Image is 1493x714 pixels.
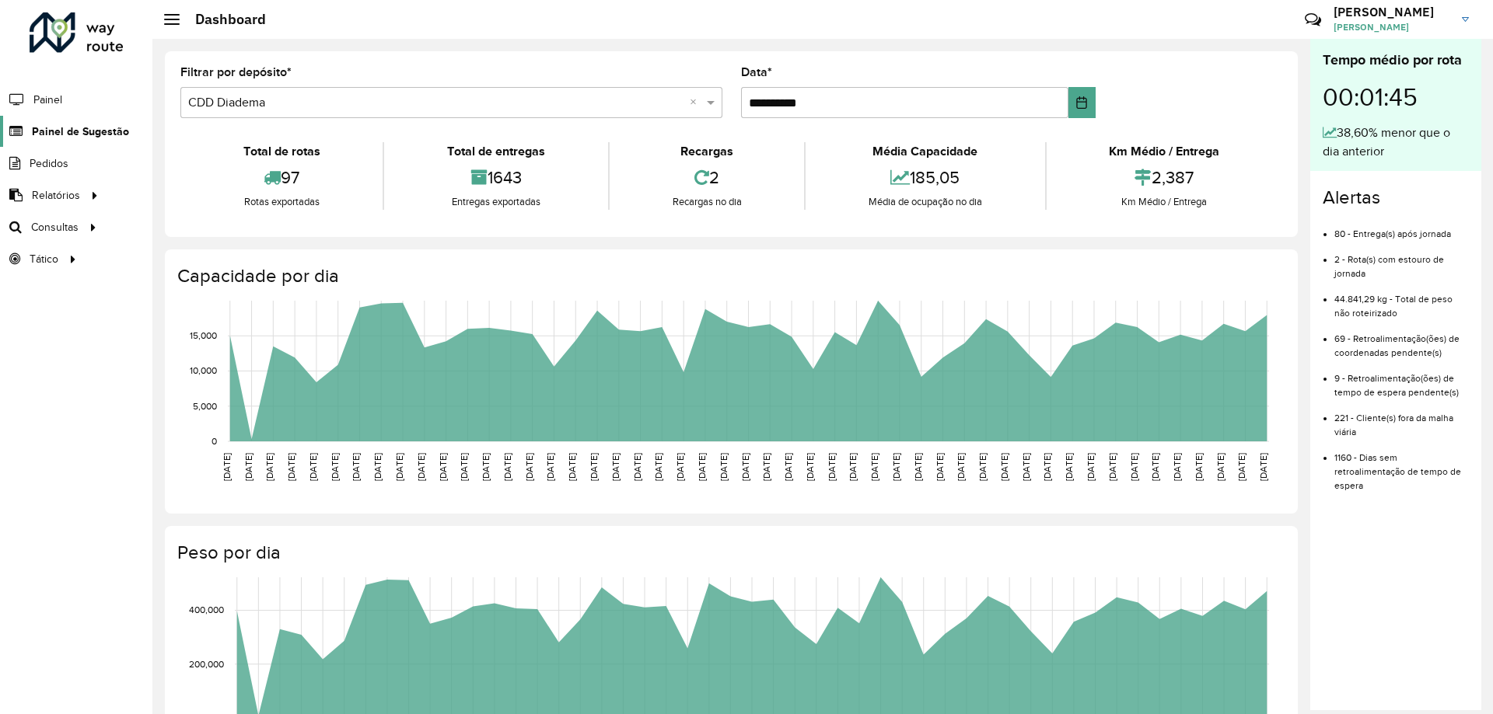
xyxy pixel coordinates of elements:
h2: Dashboard [180,11,266,28]
span: Painel de Sugestão [32,124,129,140]
text: 0 [212,436,217,446]
div: 97 [184,161,379,194]
text: [DATE] [286,453,296,481]
button: Choose Date [1068,87,1096,118]
div: Km Médio / Entrega [1051,142,1278,161]
span: [PERSON_NAME] [1334,20,1450,34]
text: [DATE] [675,453,685,481]
div: Recargas no dia [614,194,800,210]
span: Clear all [690,93,703,112]
text: [DATE] [761,453,771,481]
div: 2 [614,161,800,194]
div: 185,05 [809,161,1040,194]
h3: [PERSON_NAME] [1334,5,1450,19]
li: 69 - Retroalimentação(ões) de coordenadas pendente(s) [1334,320,1469,360]
text: 400,000 [189,605,224,615]
text: [DATE] [1172,453,1182,481]
div: Total de entregas [388,142,603,161]
text: [DATE] [481,453,491,481]
li: 9 - Retroalimentação(ões) de tempo de espera pendente(s) [1334,360,1469,399]
text: [DATE] [1129,453,1139,481]
text: 200,000 [189,659,224,669]
text: [DATE] [956,453,966,481]
div: Média Capacidade [809,142,1040,161]
text: [DATE] [524,453,534,481]
div: 38,60% menor que o dia anterior [1323,124,1469,161]
text: [DATE] [1150,453,1160,481]
a: Contato Rápido [1296,3,1330,37]
text: [DATE] [653,453,663,481]
text: [DATE] [1215,453,1226,481]
text: [DATE] [351,453,361,481]
text: [DATE] [913,453,923,481]
li: 1160 - Dias sem retroalimentação de tempo de espera [1334,439,1469,493]
text: [DATE] [610,453,621,481]
text: [DATE] [567,453,577,481]
text: [DATE] [222,453,232,481]
div: Tempo médio por rota [1323,50,1469,71]
label: Data [741,63,772,82]
text: [DATE] [697,453,707,481]
text: [DATE] [1064,453,1074,481]
text: [DATE] [1107,453,1117,481]
text: [DATE] [372,453,383,481]
text: [DATE] [459,453,469,481]
text: [DATE] [805,453,815,481]
text: [DATE] [999,453,1009,481]
text: [DATE] [1086,453,1096,481]
div: Recargas [614,142,800,161]
div: Km Médio / Entrega [1051,194,1278,210]
text: [DATE] [502,453,512,481]
text: 10,000 [190,366,217,376]
text: [DATE] [977,453,988,481]
text: [DATE] [891,453,901,481]
div: Entregas exportadas [388,194,603,210]
li: 221 - Cliente(s) fora da malha viária [1334,399,1469,439]
li: 2 - Rota(s) com estouro de jornada [1334,241,1469,280]
text: [DATE] [1021,453,1031,481]
h4: Capacidade por dia [177,265,1282,287]
span: Pedidos [30,155,68,172]
text: [DATE] [827,453,837,481]
text: [DATE] [1236,453,1246,481]
text: [DATE] [308,453,318,481]
label: Filtrar por depósito [180,63,292,82]
text: [DATE] [869,453,879,481]
span: Painel [33,92,62,108]
text: [DATE] [545,453,555,481]
div: Total de rotas [184,142,379,161]
text: [DATE] [632,453,642,481]
text: [DATE] [1042,453,1052,481]
h4: Alertas [1323,186,1469,209]
text: [DATE] [1194,453,1204,481]
text: [DATE] [243,453,253,481]
div: Rotas exportadas [184,194,379,210]
text: [DATE] [719,453,729,481]
span: Tático [30,251,58,267]
text: [DATE] [264,453,274,481]
text: [DATE] [589,453,599,481]
text: [DATE] [416,453,426,481]
li: 44.841,29 kg - Total de peso não roteirizado [1334,280,1469,320]
span: Relatórios [32,187,80,204]
text: 5,000 [193,401,217,411]
text: [DATE] [394,453,404,481]
text: [DATE] [935,453,945,481]
span: Consultas [31,219,79,235]
text: 15,000 [190,330,217,340]
text: [DATE] [330,453,340,481]
div: 1643 [388,161,603,194]
text: [DATE] [1258,453,1268,481]
text: [DATE] [740,453,750,481]
h4: Peso por dia [177,542,1282,564]
text: [DATE] [848,453,858,481]
text: [DATE] [783,453,793,481]
div: Média de ocupação no dia [809,194,1040,210]
li: 80 - Entrega(s) após jornada [1334,215,1469,241]
text: [DATE] [438,453,448,481]
div: 00:01:45 [1323,71,1469,124]
div: 2,387 [1051,161,1278,194]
